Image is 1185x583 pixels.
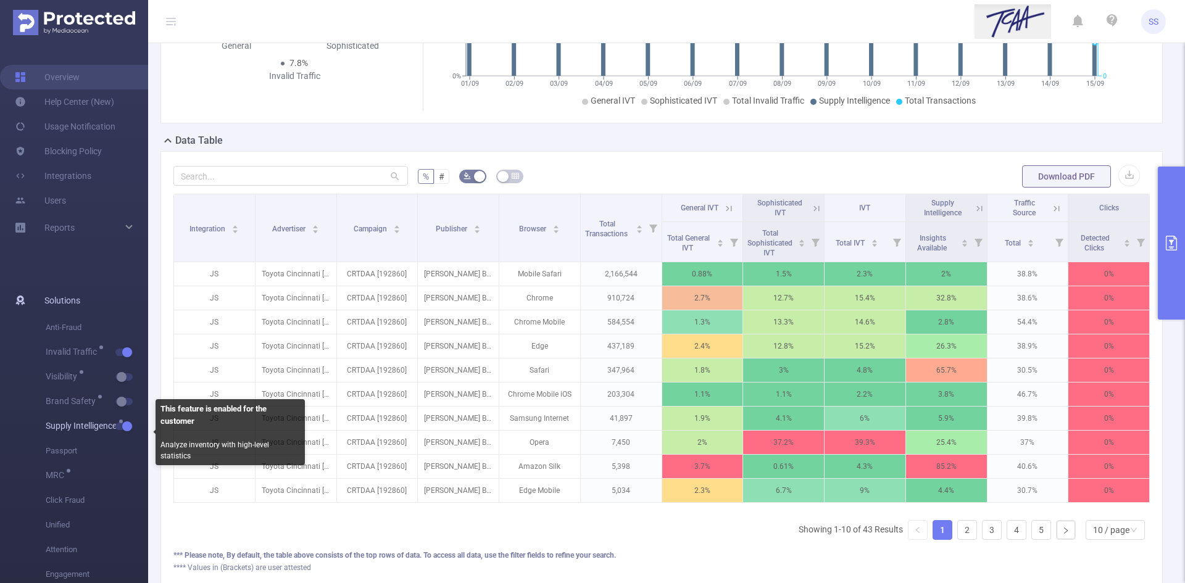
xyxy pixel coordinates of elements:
span: Supply Intelligence [924,199,962,217]
p: 1.1% [743,382,824,406]
p: CRTDAA [192860] [337,286,418,310]
i: icon: caret-down [636,228,642,232]
i: Filter menu [888,222,905,262]
tspan: 07/09 [728,80,746,88]
tspan: 08/09 [773,80,791,88]
div: Sort [871,238,878,245]
p: 0.61% [743,455,824,478]
tspan: 10/09 [862,80,880,88]
i: icon: caret-down [871,242,878,246]
p: 2.4% [662,334,743,358]
div: Sophisticated [294,39,410,52]
div: Sort [312,223,319,231]
span: IVT [859,204,870,212]
li: 3 [982,520,1002,540]
p: 4.1% [743,407,824,430]
i: icon: table [512,172,519,180]
a: Help Center (New) [15,89,114,114]
span: Total IVT [836,239,867,247]
div: Analyze inventory with high-level statistics [156,399,305,465]
div: **** Values in (Brackets) are user attested [173,562,1150,573]
p: 15.2% [825,334,905,358]
li: 1 [933,520,952,540]
p: 30.5% [987,358,1068,382]
p: Toyota Cincinnati [4291] [256,310,336,334]
p: 30.7% [987,479,1068,502]
p: 9% [825,479,905,502]
p: 25.4% [906,431,987,454]
tspan: 02/09 [505,80,523,88]
span: Advertiser [272,225,307,233]
p: 0% [1068,455,1149,478]
tspan: 0% [452,72,461,80]
p: Mobile Safari [499,262,580,286]
p: JS [174,310,255,334]
p: [PERSON_NAME] Blue Book [8532] [418,310,499,334]
i: Filter menu [1132,222,1149,262]
p: 0% [1068,431,1149,454]
p: 2.2% [825,382,905,406]
b: This feature is enabled for the customer [160,404,267,426]
div: Sort [393,223,401,231]
i: Filter menu [725,222,742,262]
tspan: 06/09 [684,80,702,88]
p: 203,304 [581,382,662,406]
tspan: 5% [452,37,461,45]
p: CRTDAA [192860] [337,431,418,454]
p: 39.8% [987,407,1068,430]
p: CRTDAA [192860] [337,479,418,502]
div: Sort [231,223,239,231]
p: Chrome [499,286,580,310]
p: [PERSON_NAME] Blue Book [8532] [418,382,499,406]
p: 3% [743,358,824,382]
p: 2% [662,431,743,454]
p: 39.3% [825,431,905,454]
tspan: 11/09 [907,80,925,88]
i: icon: left [914,526,921,534]
tspan: 05/09 [639,80,657,88]
div: Sort [961,238,968,245]
span: Unified [46,513,148,537]
div: 10 / page [1093,521,1129,539]
div: Sort [552,223,560,231]
p: Toyota Cincinnati [4291] [256,334,336,358]
a: 1 [933,521,952,539]
p: 437,189 [581,334,662,358]
p: 14.6% [825,310,905,334]
span: Browser [519,225,548,233]
i: icon: caret-up [717,238,724,241]
i: icon: caret-up [312,223,319,227]
p: JS [174,455,255,478]
tspan: 01/09 [460,80,478,88]
p: Safari [499,358,580,382]
i: icon: caret-up [553,223,560,227]
i: icon: caret-down [1124,242,1131,246]
p: Edge Mobile [499,479,580,502]
span: SS [1149,9,1158,34]
p: 12.8% [743,334,824,358]
i: icon: caret-down [1028,242,1034,246]
button: Download PDF [1022,165,1111,188]
tspan: 13/09 [996,80,1014,88]
i: icon: caret-up [232,223,239,227]
p: 12.7% [743,286,824,310]
span: % [423,172,429,181]
p: [PERSON_NAME] Blue Book [8532] [418,334,499,358]
p: [PERSON_NAME] Blue Book [8532] [418,431,499,454]
p: Toyota Cincinnati [4291] [256,479,336,502]
p: [PERSON_NAME] Blue Book [8532] [418,262,499,286]
p: [PERSON_NAME] Blue Book [8532] [418,358,499,382]
i: Filter menu [644,194,662,262]
p: CRTDAA [192860] [337,382,418,406]
p: CRTDAA [192860] [337,262,418,286]
a: 4 [1007,521,1026,539]
p: 4.8% [825,358,905,382]
p: 2.8% [906,310,987,334]
p: CRTDAA [192860] [337,310,418,334]
p: 0% [1068,358,1149,382]
p: 2.3% [825,262,905,286]
p: 54.4% [987,310,1068,334]
p: Opera [499,431,580,454]
span: Sophisticated IVT [757,199,802,217]
p: 0% [1068,262,1149,286]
